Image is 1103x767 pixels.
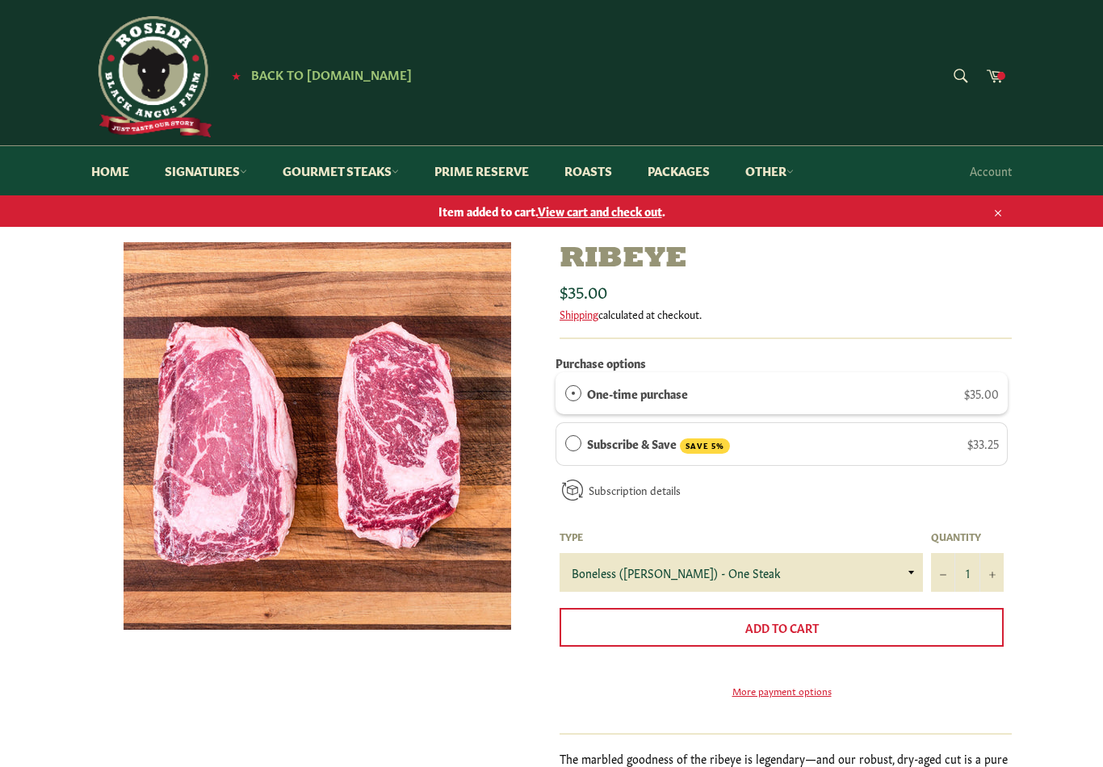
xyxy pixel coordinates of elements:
[560,306,598,321] a: Shipping
[418,146,545,195] a: Prime Reserve
[560,530,923,543] label: Type
[565,434,581,452] div: Subscribe & Save
[565,384,581,402] div: One-time purchase
[631,146,726,195] a: Packages
[962,147,1020,195] a: Account
[745,619,819,635] span: Add to Cart
[556,354,646,371] label: Purchase options
[931,553,955,592] button: Reduce item quantity by one
[124,242,511,630] img: Ribeye
[75,195,1028,227] a: Item added to cart.View cart and check out.
[587,384,688,402] label: One-time purchase
[587,434,731,454] label: Subscribe & Save
[266,146,415,195] a: Gourmet Steaks
[560,242,1012,277] h1: Ribeye
[232,69,241,82] span: ★
[560,307,1012,321] div: calculated at checkout.
[931,530,1004,543] label: Quantity
[75,146,145,195] a: Home
[560,279,607,302] span: $35.00
[75,203,1028,219] span: Item added to cart. .
[967,435,999,451] span: $33.25
[680,438,730,454] span: SAVE 5%
[560,684,1004,698] a: More payment options
[979,553,1004,592] button: Increase item quantity by one
[251,65,412,82] span: Back to [DOMAIN_NAME]
[548,146,628,195] a: Roasts
[538,203,662,219] span: View cart and check out
[149,146,263,195] a: Signatures
[560,608,1004,647] button: Add to Cart
[729,146,810,195] a: Other
[224,69,412,82] a: ★ Back to [DOMAIN_NAME]
[91,16,212,137] img: Roseda Beef
[964,385,999,401] span: $35.00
